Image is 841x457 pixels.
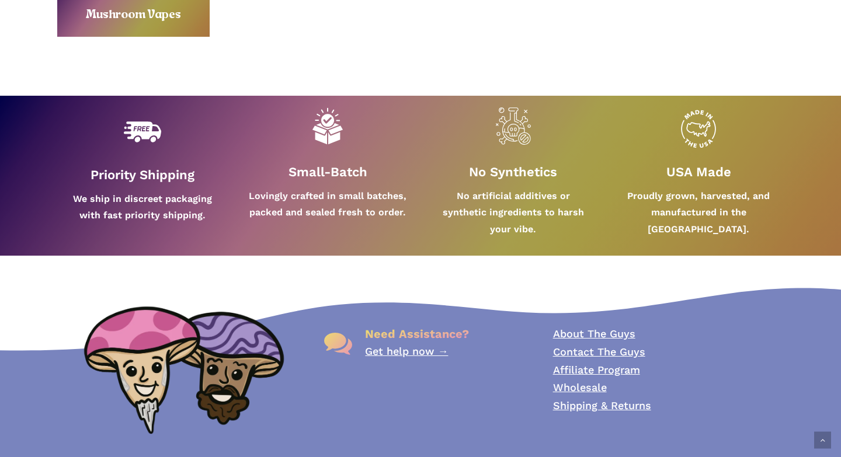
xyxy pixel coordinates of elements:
strong: No artificial additives or synthetic ingredients to harsh your vibe. [443,190,584,235]
a: Affiliate Program [553,364,640,376]
span: Need Assistance? [365,327,469,341]
strong: USA Made [666,165,731,179]
a: Wholesale [553,381,607,393]
strong: Proudly grown, harvested, and manufactured in the [GEOGRAPHIC_DATA]. [627,190,770,235]
strong: Lovingly crafted in small batches, packed and sealed fresh to order. [249,190,406,218]
a: Back to top [814,432,831,449]
strong: Small-Batch [289,165,367,179]
strong: No Synthetics [469,165,557,179]
a: About The Guys [553,327,635,340]
a: Shipping & Returns [553,399,651,411]
strong: Priority Shipping [91,168,194,182]
img: PsyGuys Heads Logo [82,293,286,446]
a: Get help now → [365,345,448,357]
a: Contact The Guys [553,346,645,358]
strong: We ship in discreet packaging with fast priority shipping. [73,193,212,221]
